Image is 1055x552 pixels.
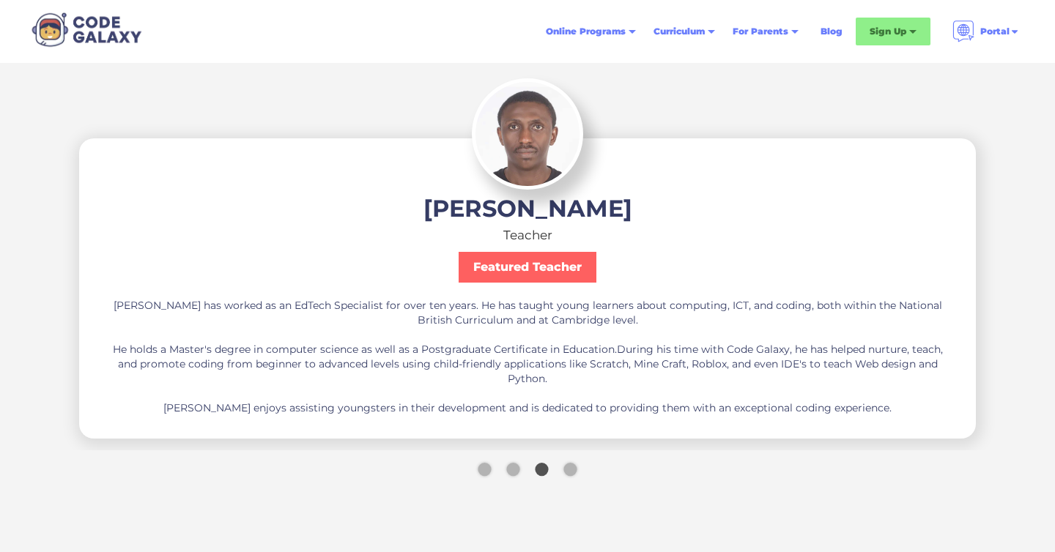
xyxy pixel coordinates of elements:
div: Online Programs [546,24,626,39]
div: Sign Up [856,18,930,45]
strong: [PERSON_NAME] [423,194,632,223]
div: Sign Up [870,24,906,39]
div: Show slide 4 of 4 [563,463,577,476]
div: Curriculum [645,18,724,45]
div: Portal [944,15,1029,48]
a: Blog [812,18,851,45]
div: Portal [980,24,1010,39]
div: Teacher [503,228,552,242]
div: Curriculum [654,24,705,39]
div: For Parents [724,18,807,45]
div: Featured Teacher [459,252,596,283]
div: Online Programs [537,18,645,45]
div: [PERSON_NAME] has worked as an EdTech Specialist for over ten years. He has taught young learners... [103,298,952,415]
div: Show slide 1 of 4 [478,463,491,476]
div: For Parents [733,24,788,39]
div: Show slide 2 of 4 [506,463,519,476]
div: Show slide 3 of 4 [535,463,548,476]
